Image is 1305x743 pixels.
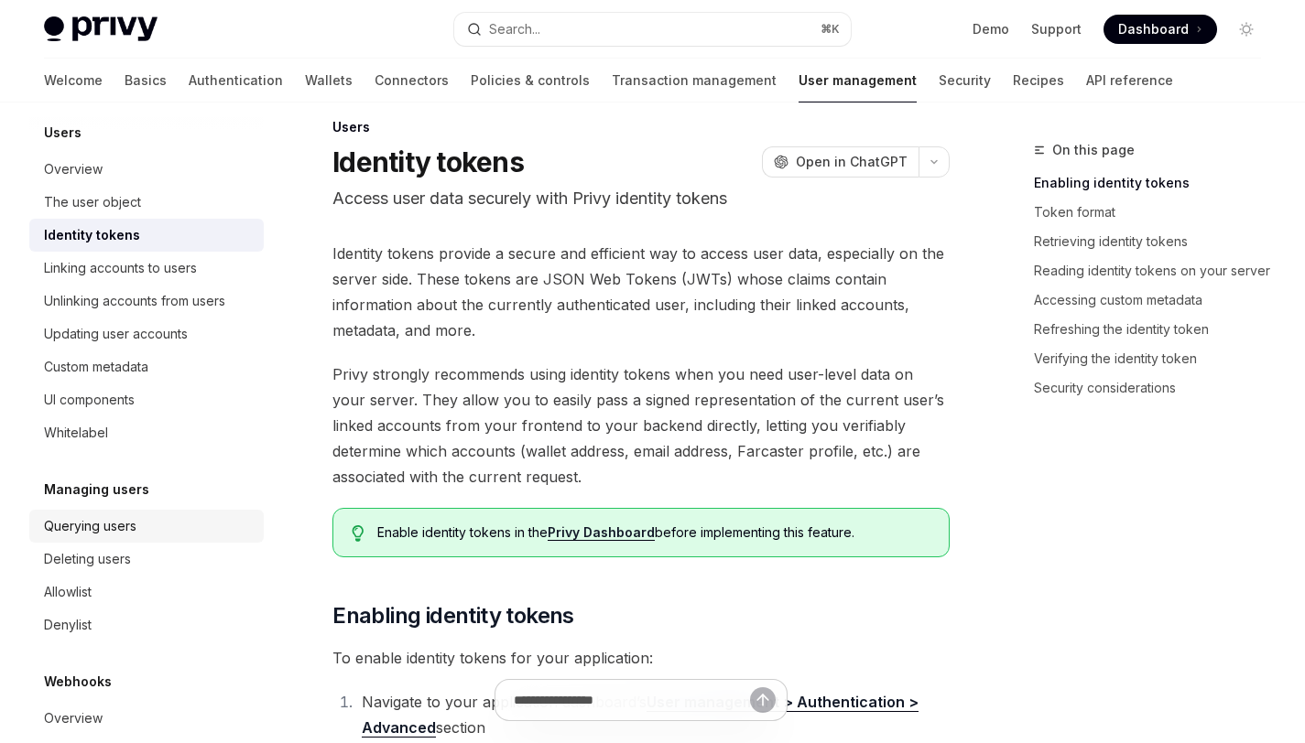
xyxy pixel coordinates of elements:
[29,702,264,735] a: Overview
[44,515,136,537] div: Querying users
[332,145,524,178] h1: Identity tokens
[29,219,264,252] a: Identity tokens
[44,671,112,693] h5: Webhooks
[29,416,264,449] a: Whitelabel
[44,707,103,729] div: Overview
[1013,59,1064,102] a: Recipes
[1034,256,1276,285] a: Reading identity tokens on your server
[973,20,1009,38] a: Demo
[1118,20,1189,38] span: Dashboard
[44,323,188,345] div: Updating user accounts
[332,241,950,343] span: Identity tokens provide a secure and efficient way to access user data, especially on the server ...
[29,383,264,416] a: UI components
[796,153,908,171] span: Open in ChatGPT
[1232,15,1261,44] button: Toggle dark mode
[29,186,264,219] a: The user object
[454,13,850,46] button: Search...⌘K
[44,257,197,279] div: Linking accounts to users
[29,608,264,641] a: Denylist
[332,186,950,211] p: Access user data securely with Privy identity tokens
[1034,285,1276,315] a: Accessing custom metadata
[44,614,92,636] div: Denylist
[1086,59,1173,102] a: API reference
[332,601,574,630] span: Enabling identity tokens
[1034,344,1276,373] a: Verifying the identity token
[44,581,92,603] div: Allowlist
[44,122,82,144] h5: Users
[29,576,264,608] a: Allowlist
[29,153,264,186] a: Overview
[44,479,149,501] h5: Managing users
[44,356,148,378] div: Custom metadata
[29,350,264,383] a: Custom metadata
[1034,168,1276,198] a: Enabling identity tokens
[44,389,135,411] div: UI components
[332,645,950,671] span: To enable identity tokens for your application:
[29,543,264,576] a: Deleting users
[612,59,777,102] a: Transaction management
[305,59,353,102] a: Wallets
[548,524,655,541] a: Privy Dashboard
[29,510,264,543] a: Querying users
[44,191,141,213] div: The user object
[1104,15,1217,44] a: Dashboard
[352,525,364,542] svg: Tip
[44,224,140,246] div: Identity tokens
[762,146,919,178] button: Open in ChatGPT
[29,318,264,350] a: Updating user accounts
[44,548,131,570] div: Deleting users
[377,523,931,542] span: Enable identity tokens in the before implementing this feature.
[799,59,917,102] a: User management
[29,285,264,318] a: Unlinking accounts from users
[939,59,991,102] a: Security
[821,22,840,37] span: ⌘ K
[332,361,950,490] span: Privy strongly recommends using identity tokens when you need user-level data on your server. The...
[1034,198,1276,227] a: Token format
[125,59,167,102] a: Basics
[189,59,283,102] a: Authentication
[332,118,950,136] div: Users
[44,59,103,102] a: Welcome
[44,422,108,444] div: Whitelabel
[375,59,449,102] a: Connectors
[1034,227,1276,256] a: Retrieving identity tokens
[489,18,540,40] div: Search...
[1034,373,1276,403] a: Security considerations
[1052,139,1135,161] span: On this page
[44,158,103,180] div: Overview
[471,59,590,102] a: Policies & controls
[29,252,264,285] a: Linking accounts to users
[1031,20,1082,38] a: Support
[750,687,776,713] button: Send message
[44,290,225,312] div: Unlinking accounts from users
[44,16,158,42] img: light logo
[1034,315,1276,344] a: Refreshing the identity token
